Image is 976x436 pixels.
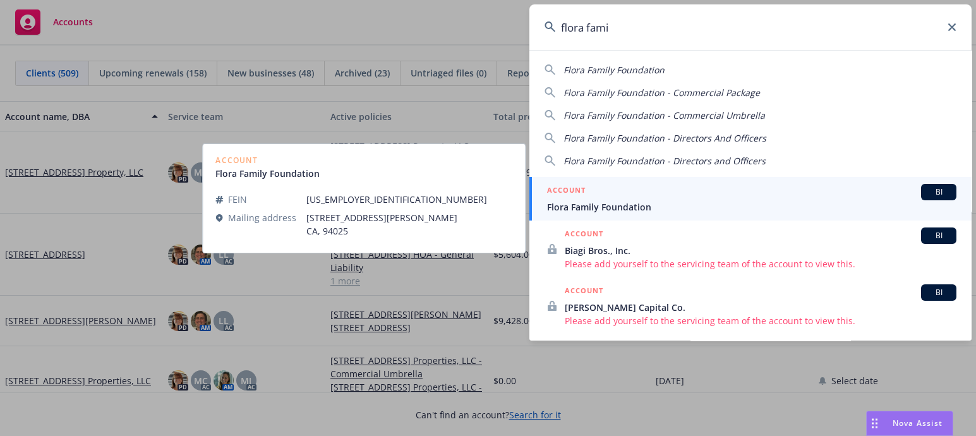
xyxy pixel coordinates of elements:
span: Nova Assist [893,418,943,428]
span: [PERSON_NAME] Capital Co. [565,301,956,314]
span: Flora Family Foundation - Directors and Officers [563,155,766,167]
span: BI [926,287,951,298]
h5: ACCOUNT [565,227,603,243]
button: Nova Assist [866,411,953,436]
a: ACCOUNTBI[PERSON_NAME] Capital Co.Please add yourself to the servicing team of the account to vie... [529,277,972,334]
span: Please add yourself to the servicing team of the account to view this. [565,257,956,270]
span: Flora Family Foundation [563,64,665,76]
a: ACCOUNTBIBiagi Bros., Inc.Please add yourself to the servicing team of the account to view this. [529,221,972,277]
input: Search... [529,4,972,50]
span: Flora Family Foundation - Directors And Officers [563,132,766,144]
span: BI [926,230,951,241]
span: Flora Family Foundation - Commercial Package [563,87,760,99]
span: Flora Family Foundation [547,200,956,214]
h5: ACCOUNT [565,284,603,300]
h5: ACCOUNT [547,184,586,199]
a: ACCOUNTBIFlora Family Foundation [529,177,972,221]
div: Drag to move [867,411,883,435]
span: Flora Family Foundation - Commercial Umbrella [563,109,765,121]
span: BI [926,186,951,198]
span: Biagi Bros., Inc. [565,244,956,257]
span: Please add yourself to the servicing team of the account to view this. [565,314,956,327]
